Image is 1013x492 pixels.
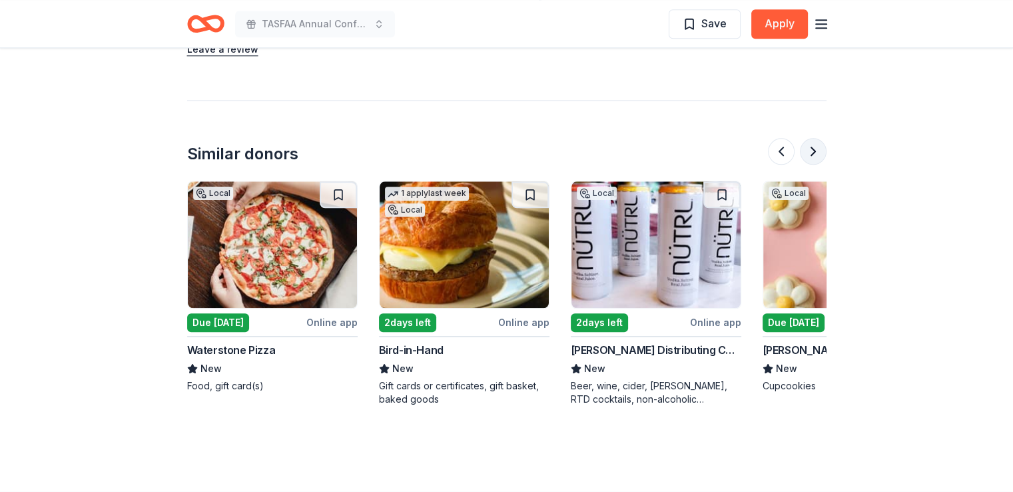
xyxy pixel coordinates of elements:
[380,181,549,308] img: Image for Bird-in-Hand
[187,313,249,332] div: Due [DATE]
[763,181,933,393] a: Image for McLain'sLocalDue [DATE]Online app[PERSON_NAME]NewCupcookies
[751,9,808,39] button: Apply
[379,379,549,406] div: Gift cards or certificates, gift basket, baked goods
[669,9,741,39] button: Save
[571,181,741,406] a: Image for Farrell Distributing Corp.Local2days leftOnline app[PERSON_NAME] Distributing Corp.NewB...
[187,181,358,393] a: Image for Waterstone PizzaLocalDue [DATE]Online appWaterstone PizzaNewFood, gift card(s)
[690,314,741,331] div: Online app
[571,379,741,406] div: Beer, wine, cider, [PERSON_NAME], RTD cocktails, non-alcoholic beverages, snacks
[392,361,414,377] span: New
[763,379,933,393] div: Cupcookies
[379,181,549,406] a: Image for Bird-in-Hand1 applylast weekLocal2days leftOnline appBird-in-HandNewGift cards or certi...
[193,187,233,200] div: Local
[498,314,549,331] div: Online app
[187,379,358,393] div: Food, gift card(s)
[187,41,258,57] button: Leave a review
[763,313,825,332] div: Due [DATE]
[187,8,224,39] a: Home
[187,143,298,165] div: Similar donors
[577,187,617,200] div: Local
[385,203,425,217] div: Local
[235,11,395,37] button: TASFAA Annual Conference 2025
[763,342,847,358] div: [PERSON_NAME]
[584,361,605,377] span: New
[379,342,444,358] div: Bird-in-Hand
[306,314,358,331] div: Online app
[701,15,727,32] span: Save
[379,313,436,332] div: 2 days left
[187,342,276,358] div: Waterstone Pizza
[571,342,741,358] div: [PERSON_NAME] Distributing Corp.
[200,361,222,377] span: New
[188,181,357,308] img: Image for Waterstone Pizza
[769,187,809,200] div: Local
[571,313,628,332] div: 2 days left
[763,181,932,308] img: Image for McLain's
[776,361,797,377] span: New
[262,16,368,32] span: TASFAA Annual Conference 2025
[385,187,469,201] div: 1 apply last week
[571,181,741,308] img: Image for Farrell Distributing Corp.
